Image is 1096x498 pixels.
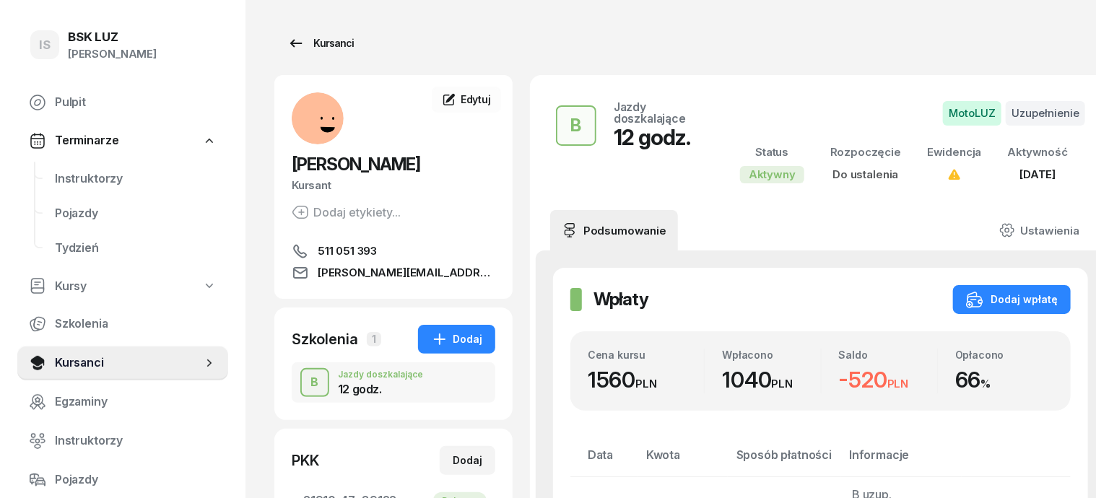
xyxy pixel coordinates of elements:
th: Data [570,445,638,476]
a: Instruktorzy [43,162,228,196]
a: Pulpit [17,85,228,120]
span: Terminarze [55,131,118,150]
div: Jazdy doszkalające [338,370,423,379]
span: IS [39,39,51,51]
span: Pojazdy [55,471,217,489]
div: Dodaj [453,452,482,469]
button: Dodaj wpłatę [953,285,1071,314]
button: Dodaj [418,325,495,354]
a: Egzaminy [17,385,228,419]
span: Edytuj [461,93,491,105]
a: Szkolenia [17,307,228,341]
th: Kwota [638,445,728,476]
div: Opłacono [955,349,1053,361]
a: Kursanci [274,29,367,58]
div: Kursant [292,176,495,195]
div: 66 [955,367,1053,393]
a: Ustawienia [988,210,1091,250]
div: Cena kursu [588,349,704,361]
div: Status [740,143,804,162]
div: Jazdy doszkalające [614,101,705,124]
span: Szkolenia [55,315,217,333]
div: B [305,370,325,395]
button: BJazdy doszkalające12 godz. [292,362,495,403]
div: Aktywność [1008,143,1069,162]
a: Terminarze [17,124,228,157]
div: -520 [839,367,937,393]
button: B [556,105,596,146]
div: Ewidencja [927,143,982,162]
div: 12 godz. [614,124,705,150]
h2: Wpłaty [593,288,648,311]
small: PLN [772,377,793,390]
small: PLN [887,377,909,390]
div: PKK [292,450,319,471]
span: Kursy [55,277,87,296]
span: Kursanci [55,354,202,372]
a: Pojazdy [17,463,228,497]
a: Kursanci [17,346,228,380]
button: Dodaj etykiety... [292,204,401,221]
a: [PERSON_NAME][EMAIL_ADDRESS][PERSON_NAME][DOMAIN_NAME] [292,264,495,281]
button: B [300,368,329,397]
span: 1 [367,332,381,346]
span: Instruktorzy [55,432,217,450]
span: Egzaminy [55,393,217,411]
a: 511 051 393 [292,243,495,260]
th: Sposób płatności [728,445,840,476]
button: Dodaj [440,446,495,475]
span: Uzupełnienie [1006,101,1085,126]
div: 1040 [722,367,820,393]
span: MotoLUZ [943,101,1001,126]
small: PLN [635,377,657,390]
a: Edytuj [432,87,501,113]
a: Instruktorzy [17,424,228,458]
span: Instruktorzy [55,170,217,188]
span: [PERSON_NAME][EMAIL_ADDRESS][PERSON_NAME][DOMAIN_NAME] [318,264,495,281]
div: Saldo [839,349,937,361]
div: Kursanci [287,35,354,52]
span: [PERSON_NAME] [292,154,420,175]
div: Aktywny [740,166,804,183]
span: 511 051 393 [318,243,377,260]
div: [PERSON_NAME] [68,45,157,64]
div: 12 godz. [338,383,423,395]
div: 1560 [588,367,704,393]
div: Dodaj [431,331,482,348]
button: MotoLUZUzupełnienie [943,101,1085,126]
div: Wpłacono [722,349,820,361]
span: Pulpit [55,93,217,112]
a: Kursy [17,270,228,303]
div: Rozpoczęcie [830,143,901,162]
div: Dodaj wpłatę [966,291,1058,308]
a: Podsumowanie [550,210,678,250]
div: [DATE] [1008,165,1069,184]
th: Informacje [840,445,962,476]
div: Szkolenia [292,329,358,349]
a: Tydzień [43,231,228,266]
span: Pojazdy [55,204,217,223]
small: % [981,377,991,390]
span: Tydzień [55,239,217,258]
div: B [565,111,588,140]
a: Pojazdy [43,196,228,231]
span: Do ustalenia [832,167,898,181]
div: BSK LUZ [68,31,157,43]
